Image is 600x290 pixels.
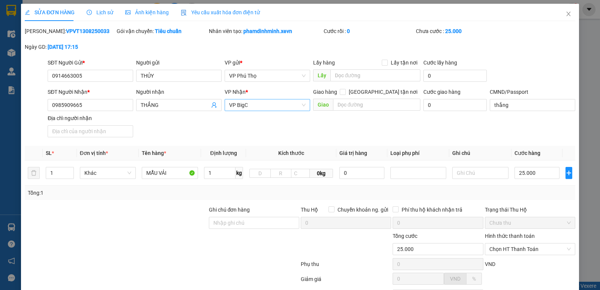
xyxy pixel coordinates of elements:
[514,150,540,156] span: Cước hàng
[48,88,133,96] div: SĐT Người Nhận
[423,70,487,82] input: Cước lấy hàng
[399,206,465,214] span: Phí thu hộ khách nhận trả
[48,125,133,137] input: Địa chỉ của người nhận
[48,114,133,122] div: Địa chỉ người nhận
[209,207,250,213] label: Ghi chú đơn hàng
[25,9,75,15] span: SỬA ĐƠN HÀNG
[270,169,291,178] input: R
[313,99,333,111] span: Giao
[225,89,246,95] span: VP Nhận
[313,89,337,95] span: Giao hàng
[423,99,487,111] input: Cước giao hàng
[485,261,495,267] span: VND
[334,206,391,214] span: Chuyển khoản ng. gửi
[313,60,335,66] span: Lấy hàng
[489,243,571,255] span: Chọn HT Thanh Toán
[566,170,572,176] span: plus
[485,206,575,214] div: Trạng thái Thu Hộ
[313,69,330,81] span: Lấy
[387,146,450,161] th: Loại phụ phí
[87,10,92,15] span: clock-circle
[48,59,133,67] div: SĐT Người Gửi
[142,167,198,179] input: VD: Bàn, Ghế
[558,4,579,25] button: Close
[416,27,506,35] div: Chưa cước :
[423,60,457,66] label: Cước lấy hàng
[445,28,462,34] b: 25.000
[449,146,511,161] th: Ghi chú
[452,167,508,179] input: Ghi Chú
[423,89,460,95] label: Cước giao hàng
[25,10,30,15] span: edit
[243,28,292,34] b: phamdinhminh.xevn
[125,10,130,15] span: picture
[300,260,392,273] div: Phụ thu
[310,169,333,178] span: 0kg
[229,70,306,81] span: VP Phú Thọ
[142,150,166,156] span: Tên hàng
[235,167,243,179] span: kg
[210,150,237,156] span: Định lượng
[565,167,572,179] button: plus
[324,27,414,35] div: Cước rồi :
[225,59,310,67] div: VP gửi
[278,150,304,156] span: Kích thước
[28,189,232,197] div: Tổng: 1
[229,99,306,111] span: VP BigC
[393,233,417,239] span: Tổng cước
[347,28,350,34] b: 0
[25,43,115,51] div: Ngày GD:
[155,28,181,34] b: Tiêu chuẩn
[330,69,421,81] input: Dọc đường
[300,275,392,288] div: Giảm giá
[209,217,299,229] input: Ghi chú đơn hàng
[48,44,78,50] b: [DATE] 17:15
[209,27,322,35] div: Nhân viên tạo:
[46,150,52,156] span: SL
[117,27,207,35] div: Gói vận chuyển:
[181,10,187,16] img: icon
[249,169,270,178] input: D
[450,276,460,282] span: VND
[388,59,420,67] span: Lấy tận nơi
[136,59,222,67] div: Người gửi
[565,11,571,17] span: close
[211,102,217,108] span: user-add
[87,9,113,15] span: Lịch sử
[25,27,115,35] div: [PERSON_NAME]:
[291,169,310,178] input: C
[333,99,421,111] input: Dọc đường
[28,167,40,179] button: delete
[136,88,222,96] div: Người nhận
[66,28,109,34] b: VPVT1308250033
[339,150,367,156] span: Giá trị hàng
[485,233,535,239] label: Hình thức thanh toán
[489,217,571,228] span: Chưa thu
[125,9,169,15] span: Ảnh kiện hàng
[490,88,575,96] div: CMND/Passport
[472,276,476,282] span: %
[84,167,132,179] span: Khác
[80,150,108,156] span: Đơn vị tính
[181,9,260,15] span: Yêu cầu xuất hóa đơn điện tử
[301,207,318,213] span: Thu Hộ
[346,88,420,96] span: [GEOGRAPHIC_DATA] tận nơi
